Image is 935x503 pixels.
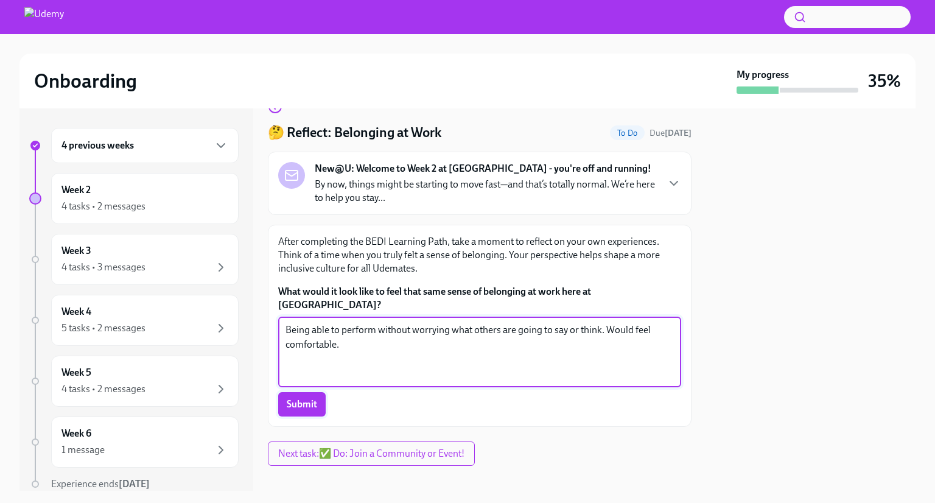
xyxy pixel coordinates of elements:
div: 5 tasks • 2 messages [61,322,145,335]
a: Week 45 tasks • 2 messages [29,295,239,346]
h6: 4 previous weeks [61,139,134,152]
h6: Week 2 [61,183,91,197]
strong: My progress [737,68,789,82]
span: Submit [287,398,317,410]
p: After completing the BEDI Learning Path, take a moment to reflect on your own experiences. Think ... [278,235,681,275]
strong: [DATE] [119,478,150,490]
button: Submit [278,392,326,417]
strong: New@U: Welcome to Week 2 at [GEOGRAPHIC_DATA] - you're off and running! [315,162,651,175]
span: Next task : ✅ Do: Join a Community or Event! [278,448,464,460]
h2: Onboarding [34,69,137,93]
a: Week 24 tasks • 2 messages [29,173,239,224]
h6: Week 4 [61,305,91,318]
a: Week 61 message [29,417,239,468]
h6: Week 3 [61,244,91,258]
h3: 35% [868,70,901,92]
div: 4 tasks • 2 messages [61,382,145,396]
strong: [DATE] [665,128,692,138]
h6: Week 6 [61,427,91,440]
div: 1 message [61,443,105,457]
a: Week 54 tasks • 2 messages [29,356,239,407]
textarea: Being able to perform without worrying what others are going to say or think. Would feel comforta... [285,323,674,381]
div: 4 tasks • 3 messages [61,261,145,274]
span: September 20th, 2025 13:00 [650,127,692,139]
div: 4 previous weeks [51,128,239,163]
h4: 🤔 Reflect: Belonging at Work [268,124,441,142]
span: Experience ends [51,478,150,490]
div: 4 tasks • 2 messages [61,200,145,213]
span: To Do [610,128,645,138]
p: By now, things might be starting to move fast—and that’s totally normal. We’re here to help you s... [315,178,657,205]
h6: Week 5 [61,366,91,379]
img: Udemy [24,7,64,27]
span: Due [650,128,692,138]
button: Next task:✅ Do: Join a Community or Event! [268,441,475,466]
label: What would it look like to feel that same sense of belonging at work here at [GEOGRAPHIC_DATA]? [278,285,681,312]
a: Week 34 tasks • 3 messages [29,234,239,285]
